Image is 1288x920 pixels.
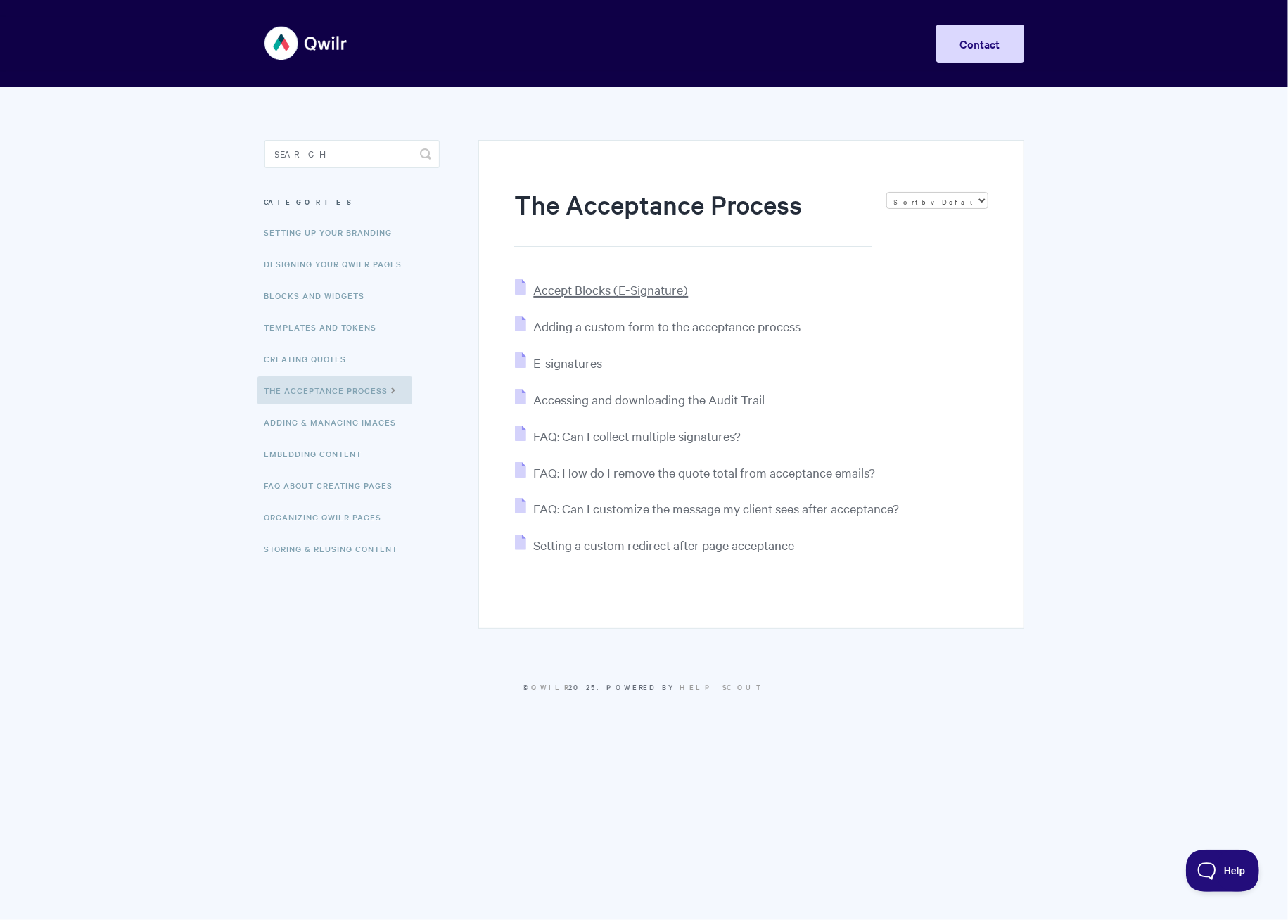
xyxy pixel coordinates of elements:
[257,376,412,404] a: The Acceptance Process
[515,464,875,480] a: FAQ: How do I remove the quote total from acceptance emails?
[264,471,404,499] a: FAQ About Creating Pages
[264,440,373,468] a: Embedding Content
[264,218,403,246] a: Setting up your Branding
[515,318,801,334] a: Adding a custom form to the acceptance process
[532,682,569,692] a: Qwilr
[515,428,741,444] a: FAQ: Can I collect multiple signatures?
[264,17,348,70] img: Qwilr Help Center
[1186,850,1260,892] iframe: Toggle Customer Support
[515,391,765,407] a: Accessing and downloading the Audit Trail
[264,681,1024,694] p: © 2025.
[515,354,602,371] a: E-signatures
[533,464,875,480] span: FAQ: How do I remove the quote total from acceptance emails?
[607,682,765,692] span: Powered by
[515,281,688,298] a: Accept Blocks (E-Signature)
[533,281,688,298] span: Accept Blocks (E-Signature)
[680,682,765,692] a: Help Scout
[533,428,741,444] span: FAQ: Can I collect multiple signatures?
[533,318,801,334] span: Adding a custom form to the acceptance process
[533,391,765,407] span: Accessing and downloading the Audit Trail
[533,354,602,371] span: E-signatures
[264,408,407,436] a: Adding & Managing Images
[936,25,1024,63] a: Contact
[514,186,872,247] h1: The Acceptance Process
[533,500,899,516] span: FAQ: Can I customize the message my client sees after acceptance?
[264,503,393,531] a: Organizing Qwilr Pages
[533,537,794,553] span: Setting a custom redirect after page acceptance
[264,535,409,563] a: Storing & Reusing Content
[264,313,388,341] a: Templates and Tokens
[886,192,988,209] select: Page reloads on selection
[264,250,413,278] a: Designing Your Qwilr Pages
[264,345,357,373] a: Creating Quotes
[264,140,440,168] input: Search
[515,500,899,516] a: FAQ: Can I customize the message my client sees after acceptance?
[515,537,794,553] a: Setting a custom redirect after page acceptance
[264,189,440,215] h3: Categories
[264,281,376,309] a: Blocks and Widgets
